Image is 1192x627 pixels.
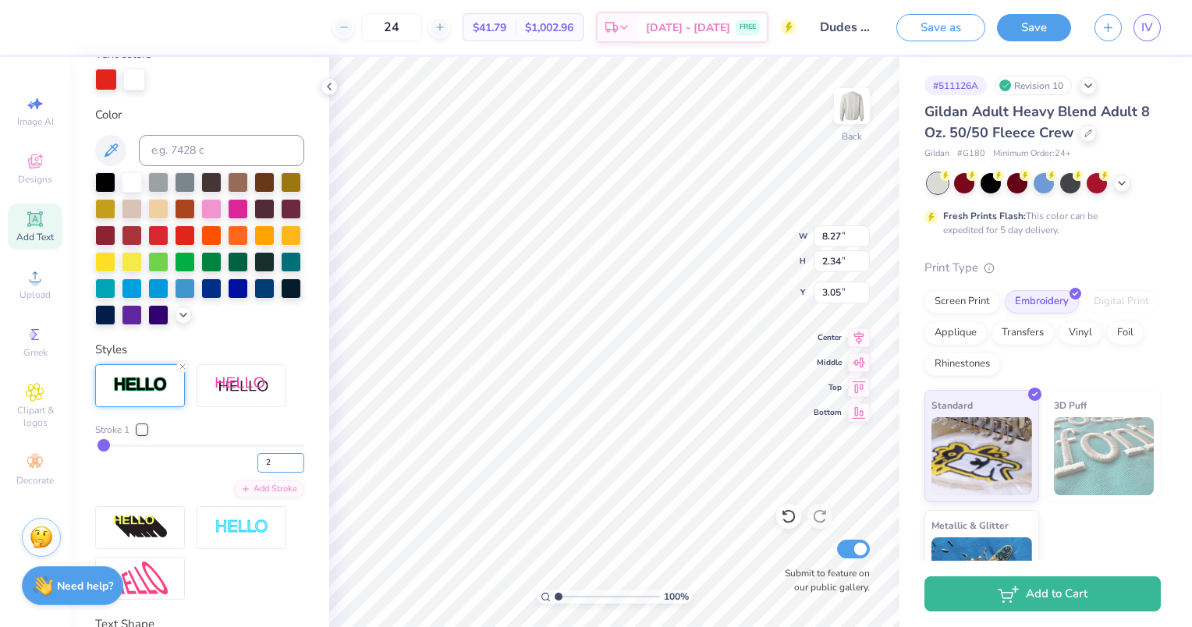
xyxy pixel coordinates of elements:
a: IV [1133,14,1161,41]
input: e.g. 7428 c [139,135,304,166]
img: Shadow [215,376,269,395]
span: Bottom [814,407,842,418]
span: FREE [740,22,756,33]
span: Metallic & Glitter [931,517,1009,533]
img: Free Distort [113,561,168,595]
div: Revision 10 [995,76,1072,95]
div: Foil [1107,321,1144,345]
img: Back [836,90,867,122]
span: 100 % [664,590,689,604]
span: [DATE] - [DATE] [646,19,730,36]
span: 3D Puff [1054,397,1087,413]
span: $41.79 [473,19,506,36]
span: Middle [814,357,842,368]
div: Styles [95,341,304,359]
span: Center [814,332,842,343]
span: Image AI [17,115,54,128]
div: Transfers [992,321,1054,345]
span: Minimum Order: 24 + [993,147,1071,161]
div: Back [842,129,862,143]
span: Decorate [16,474,54,487]
div: Add Stroke [234,480,304,498]
input: – – [361,13,422,41]
img: 3D Puff [1054,417,1155,495]
div: Color [95,106,304,124]
span: Standard [931,397,973,413]
button: Add to Cart [924,576,1161,611]
img: Metallic & Glitter [931,537,1032,615]
div: This color can be expedited for 5 day delivery. [943,209,1135,237]
button: Save [997,14,1071,41]
img: Standard [931,417,1032,495]
img: Stroke [113,376,168,394]
span: Add Text [16,231,54,243]
div: # 511126A [924,76,987,95]
span: # G180 [957,147,985,161]
input: Untitled Design [808,12,885,43]
div: Screen Print [924,290,1000,313]
span: Clipart & logos [8,404,62,429]
div: Applique [924,321,987,345]
button: Save as [896,14,985,41]
div: Vinyl [1059,321,1102,345]
span: Gildan [924,147,949,161]
div: Rhinestones [924,352,1000,376]
span: Top [814,382,842,393]
div: Embroidery [1005,290,1079,313]
div: Print Type [924,259,1161,277]
span: Greek [23,346,48,359]
span: IV [1141,19,1153,37]
strong: Fresh Prints Flash: [943,210,1026,222]
strong: Need help? [57,579,113,593]
label: Submit to feature on our public gallery. [776,566,870,594]
span: Gildan Adult Heavy Blend Adult 8 Oz. 50/50 Fleece Crew [924,102,1150,142]
span: Designs [18,173,52,186]
span: Stroke 1 [95,423,129,437]
img: 3d Illusion [113,515,168,540]
img: Negative Space [215,519,269,537]
div: Digital Print [1084,290,1159,313]
span: $1,002.96 [525,19,573,36]
span: Upload [20,289,51,301]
